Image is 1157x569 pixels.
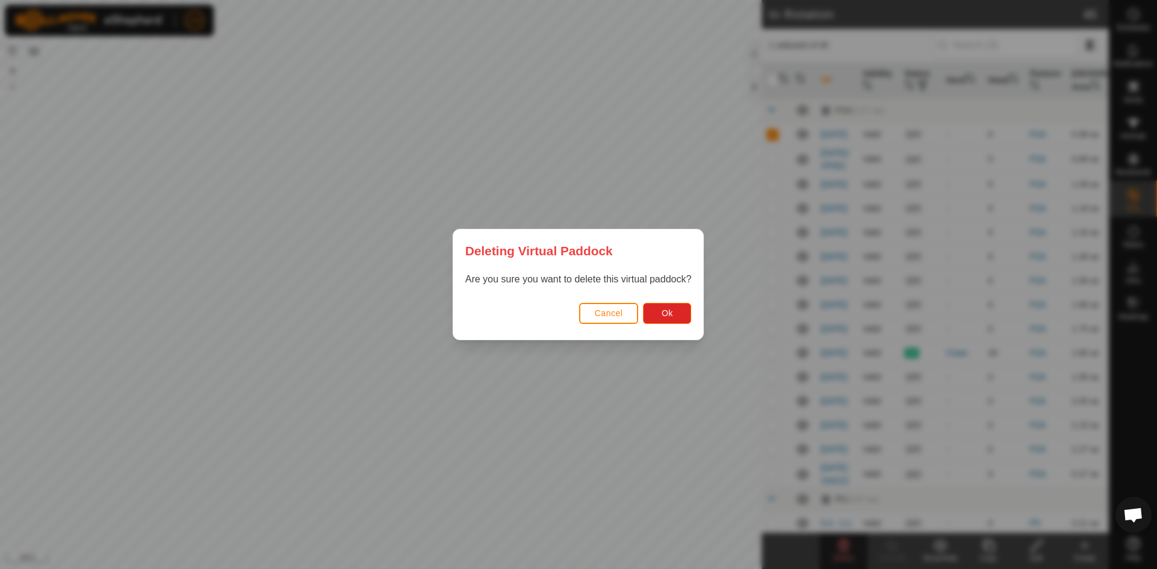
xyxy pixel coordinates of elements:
[1115,497,1152,533] div: Open chat
[595,308,623,318] span: Cancel
[579,303,639,324] button: Cancel
[465,272,691,287] p: Are you sure you want to delete this virtual paddock?
[465,241,613,260] span: Deleting Virtual Paddock
[644,303,692,324] button: Ok
[662,308,673,318] span: Ok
